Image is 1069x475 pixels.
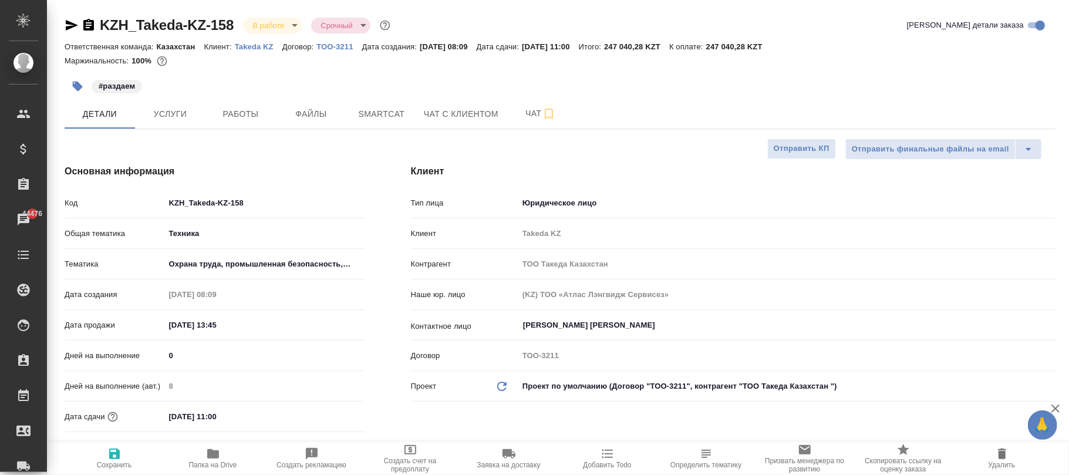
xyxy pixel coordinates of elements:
input: ✎ Введи что-нибудь [164,347,365,364]
p: Договор: [282,42,317,51]
p: 247 040,28 KZT [604,42,669,51]
p: Дата создания [65,289,164,301]
button: Добавить тэг [65,73,90,99]
button: Срочный [317,21,356,31]
button: В работе [249,21,288,31]
p: 247 040,28 KZT [706,42,771,51]
button: Скопировать ссылку [82,18,96,32]
div: В работе [311,18,370,33]
button: 🙏 [1028,410,1057,440]
span: Определить тематику [670,461,741,469]
p: К оплате: [669,42,706,51]
p: Контрагент [411,258,518,270]
input: Пустое поле [518,286,1056,303]
span: [PERSON_NAME] детали заказа [907,19,1024,31]
p: Дата продажи [65,319,164,331]
span: Папка на Drive [189,461,237,469]
button: Скопировать ссылку для ЯМессенджера [65,18,79,32]
button: Удалить [953,442,1051,475]
a: ТОО-3211 [316,41,362,51]
span: Файлы [283,107,339,122]
button: Добавить Todo [558,442,657,475]
input: Пустое поле [164,286,267,303]
button: Доп статусы указывают на важность/срочность заказа [377,18,393,33]
a: Takeda KZ [235,41,282,51]
span: Скопировать ссылку на оценку заказа [861,457,946,473]
p: #раздаем [99,80,135,92]
span: Заявка на доставку [477,461,540,469]
p: Клиент: [204,42,234,51]
span: Smartcat [353,107,410,122]
span: 44476 [15,208,49,220]
p: Клиент [411,228,518,240]
p: Тип лица [411,197,518,209]
h4: Основная информация [65,164,364,178]
p: Дата создания: [362,42,420,51]
div: Охрана труда, промышленная безопасность, экология и стандартизация [164,254,365,274]
p: Маржинальность: [65,56,131,65]
span: Учитывать выходные [82,442,159,453]
p: Общая тематика [65,228,164,240]
p: Казахстан [157,42,204,51]
span: Удалить [989,461,1016,469]
span: Услуги [142,107,198,122]
input: Пустое поле [164,378,365,395]
h4: Клиент [411,164,1056,178]
button: Сохранить [65,442,164,475]
div: Проект по умолчанию (Договор "ТОО-3211", контрагент "ТОО Такеда Казахстан ") [518,376,1056,396]
span: Детали [72,107,128,122]
span: Создать счет на предоплату [368,457,453,473]
button: Отправить КП [767,139,836,159]
button: Создать счет на предоплату [361,442,460,475]
p: Наше юр. лицо [411,289,518,301]
button: Выбери, если сб и вс нужно считать рабочими днями для выполнения заказа. [167,440,183,455]
p: Договор [411,350,518,362]
p: [DATE] 11:00 [522,42,579,51]
button: Папка на Drive [164,442,262,475]
button: Open [1050,324,1052,326]
p: Тематика [65,258,164,270]
div: Юридическое лицо [518,193,1056,213]
p: Проект [411,380,437,392]
span: Призвать менеджера по развитию [763,457,847,473]
p: Ответственная команда: [65,42,157,51]
input: ✎ Введи что-нибудь [164,194,365,211]
button: Если добавить услуги и заполнить их объемом, то дата рассчитается автоматически [105,409,120,425]
button: Заявка на доставку [460,442,558,475]
input: Пустое поле [518,347,1056,364]
svg: Подписаться [542,107,556,121]
span: Чат с клиентом [424,107,498,122]
button: Создать рекламацию [262,442,361,475]
span: Сохранить [97,461,132,469]
button: Отправить финальные файлы на email [845,139,1016,160]
p: Дней на выполнение (авт.) [65,380,164,392]
button: Призвать менеджера по развитию [756,442,854,475]
p: Дней на выполнение [65,350,164,362]
button: Определить тематику [657,442,756,475]
a: KZH_Takeda-KZ-158 [100,17,234,33]
span: Чат [512,106,569,121]
a: 44476 [3,205,44,234]
p: Контактное лицо [411,321,518,332]
p: [DATE] 08:09 [420,42,477,51]
div: В работе [243,18,302,33]
p: 100% [131,56,154,65]
span: Работы [213,107,269,122]
input: ✎ Введи что-нибудь [164,316,267,333]
div: split button [845,139,1042,160]
span: раздаем [90,80,143,90]
div: Техника [164,224,365,244]
span: Отправить КП [774,142,829,156]
p: ТОО-3211 [316,42,362,51]
span: Добавить Todo [583,461,631,469]
input: Пустое поле [518,255,1056,272]
input: ✎ Введи что-нибудь [164,408,267,425]
p: Takeda KZ [235,42,282,51]
span: Отправить финальные файлы на email [852,143,1009,156]
span: 🙏 [1033,413,1053,437]
button: 0.00 KZT; [154,53,170,69]
p: Дата сдачи [65,411,105,423]
p: Дата сдачи: [477,42,522,51]
input: Пустое поле [518,225,1056,242]
button: Скопировать ссылку на оценку заказа [854,442,953,475]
